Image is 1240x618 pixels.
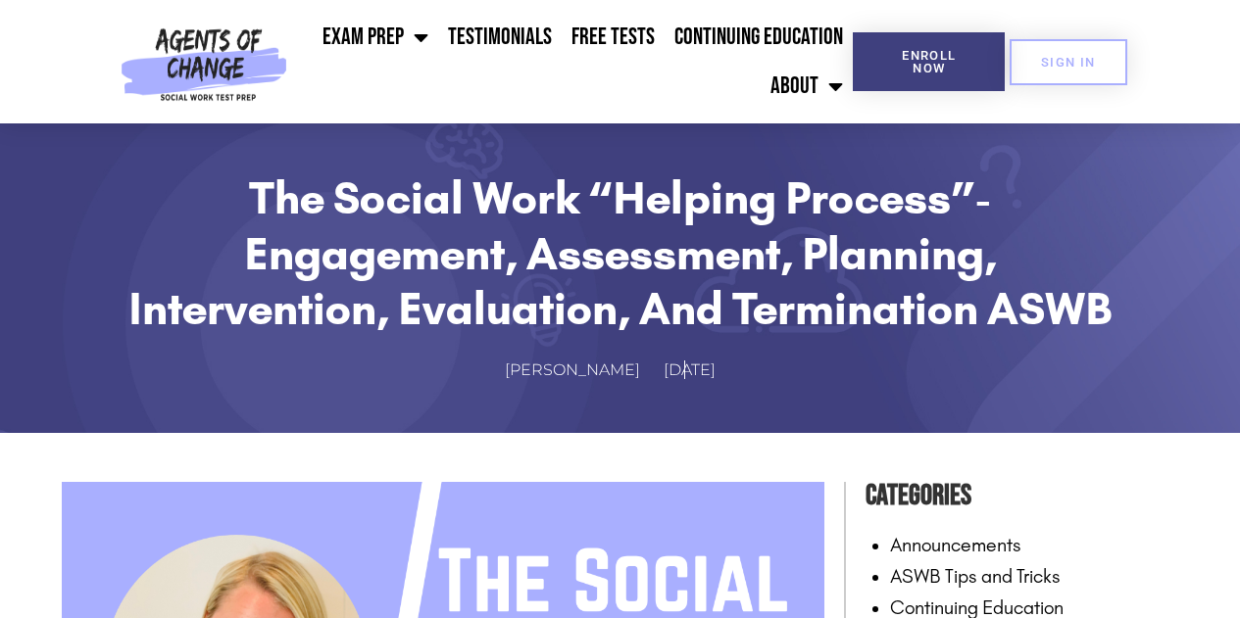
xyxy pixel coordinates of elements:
span: [PERSON_NAME] [505,357,640,385]
a: ASWB Tips and Tricks [890,564,1061,588]
span: SIGN IN [1041,56,1096,69]
a: Testimonials [438,13,562,62]
nav: Menu [295,13,853,111]
a: Enroll Now [853,32,1005,91]
h1: The Social Work “Helping Process”- Engagement, Assessment, Planning, Intervention, Evaluation, an... [111,170,1130,336]
a: [DATE] [664,357,735,385]
a: Continuing Education [665,13,853,62]
a: [PERSON_NAME] [505,357,660,385]
a: Exam Prep [313,13,438,62]
time: [DATE] [664,360,716,379]
a: Announcements [890,533,1021,556]
span: Enroll Now [884,49,973,74]
a: About [761,62,853,111]
a: Free Tests [562,13,665,62]
h4: Categories [866,472,1179,519]
a: SIGN IN [1010,39,1127,85]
